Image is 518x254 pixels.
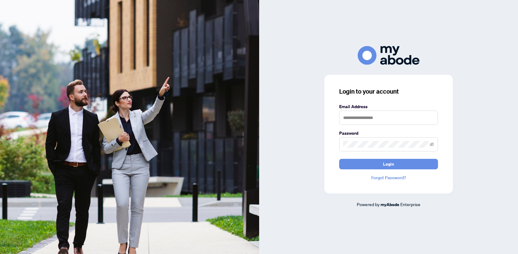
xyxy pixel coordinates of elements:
span: Powered by [357,201,380,207]
img: ma-logo [358,46,419,65]
span: Enterprise [400,201,420,207]
a: Forgot Password? [339,174,438,181]
span: Login [383,159,394,169]
h3: Login to your account [339,87,438,96]
button: Login [339,159,438,169]
label: Email Address [339,103,438,110]
a: myAbode [381,201,399,208]
span: eye-invisible [430,142,434,146]
label: Password [339,130,438,137]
